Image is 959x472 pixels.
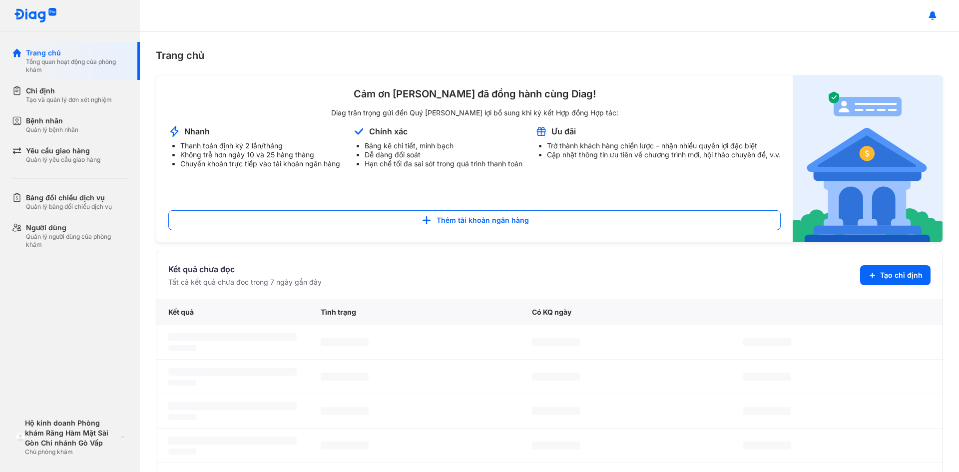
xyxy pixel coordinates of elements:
span: ‌ [168,380,196,386]
li: Dễ dàng đối soát [365,150,522,159]
img: account-announcement [168,125,180,137]
div: Kết quả [156,299,309,325]
li: Trở thành khách hàng chiến lược – nhận nhiều quyền lợi đặc biệt [547,141,781,150]
div: Bệnh nhân [26,116,78,126]
span: ‌ [743,442,791,450]
li: Thanh toán định kỳ 2 lần/tháng [180,141,340,150]
span: ‌ [168,414,196,420]
div: Tổng quan hoạt động của phòng khám [26,58,128,74]
div: Trang chủ [26,48,128,58]
span: ‌ [168,345,196,351]
div: Nhanh [184,126,210,137]
span: ‌ [532,442,580,450]
div: Kết quả chưa đọc [168,263,322,275]
span: ‌ [168,333,297,341]
div: Chủ phòng khám [25,448,117,456]
img: logo [14,8,57,23]
span: ‌ [168,437,297,445]
span: ‌ [743,373,791,381]
span: ‌ [168,402,297,410]
span: ‌ [532,407,580,415]
span: ‌ [743,407,791,415]
img: logo [16,433,25,442]
span: Tạo chỉ định [880,270,923,280]
div: Cảm ơn [PERSON_NAME] đã đồng hành cùng Diag! [168,87,781,100]
div: Ưu đãi [551,126,576,137]
li: Bảng kê chi tiết, minh bạch [365,141,522,150]
li: Hạn chế tối đa sai sót trong quá trình thanh toán [365,159,522,168]
img: account-announcement [793,75,943,242]
div: Chính xác [369,126,408,137]
div: Quản lý bệnh nhân [26,126,78,134]
span: ‌ [532,338,580,346]
span: ‌ [743,338,791,346]
li: Chuyển khoản trực tiếp vào tài khoản ngân hàng [180,159,340,168]
li: Cập nhật thông tin ưu tiên về chương trình mới, hội thảo chuyên đề, v.v. [547,150,781,159]
div: Yêu cầu giao hàng [26,146,100,156]
img: account-announcement [353,125,365,137]
div: Có KQ ngày [520,299,731,325]
span: ‌ [168,449,196,455]
span: ‌ [321,407,369,415]
div: Trang chủ [156,48,943,63]
div: Hộ kinh doanh Phòng khám Răng Hàm Mặt Sài Gòn Chi nhánh Gò Vấp [25,418,117,448]
span: ‌ [168,368,297,376]
div: Quản lý yêu cầu giao hàng [26,156,100,164]
div: Tình trạng [309,299,520,325]
div: Tạo và quản lý đơn xét nghiệm [26,96,112,104]
div: Diag trân trọng gửi đến Quý [PERSON_NAME] lợi bổ sung khi ký kết Hợp đồng Hợp tác: [168,108,781,117]
span: ‌ [532,373,580,381]
span: ‌ [321,373,369,381]
li: Không trễ hơn ngày 10 và 25 hàng tháng [180,150,340,159]
div: Người dùng [26,223,128,233]
div: Bảng đối chiếu dịch vụ [26,193,112,203]
img: account-announcement [535,125,547,137]
div: Tất cả kết quả chưa đọc trong 7 ngày gần đây [168,277,322,287]
div: Chỉ định [26,86,112,96]
span: ‌ [321,442,369,450]
span: ‌ [321,338,369,346]
div: Quản lý bảng đối chiếu dịch vụ [26,203,112,211]
button: Thêm tài khoản ngân hàng [168,210,781,230]
div: Quản lý người dùng của phòng khám [26,233,128,249]
button: Tạo chỉ định [860,265,931,285]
